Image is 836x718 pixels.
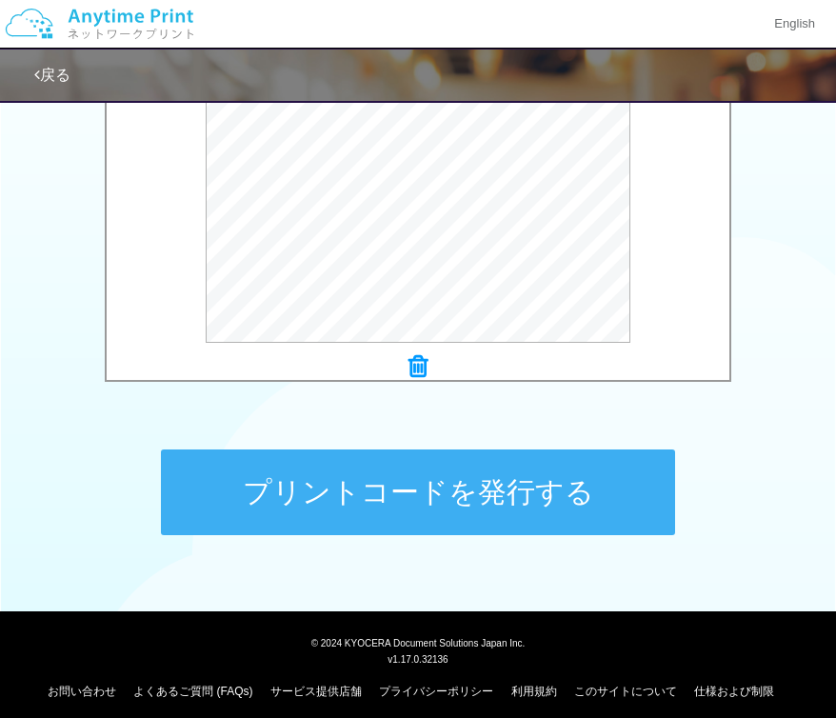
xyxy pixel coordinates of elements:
a: 戻る [34,67,70,83]
a: よくあるご質問 (FAQs) [133,685,252,698]
a: プライバシーポリシー [379,685,493,698]
span: v1.17.0.32136 [388,653,448,665]
a: サービス提供店舗 [270,685,362,698]
a: 仕様および制限 [694,685,774,698]
span: © 2024 KYOCERA Document Solutions Japan Inc. [311,636,526,648]
a: お問い合わせ [48,685,116,698]
button: プリントコードを発行する [161,449,675,535]
a: このサイトについて [574,685,677,698]
a: 利用規約 [511,685,557,698]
